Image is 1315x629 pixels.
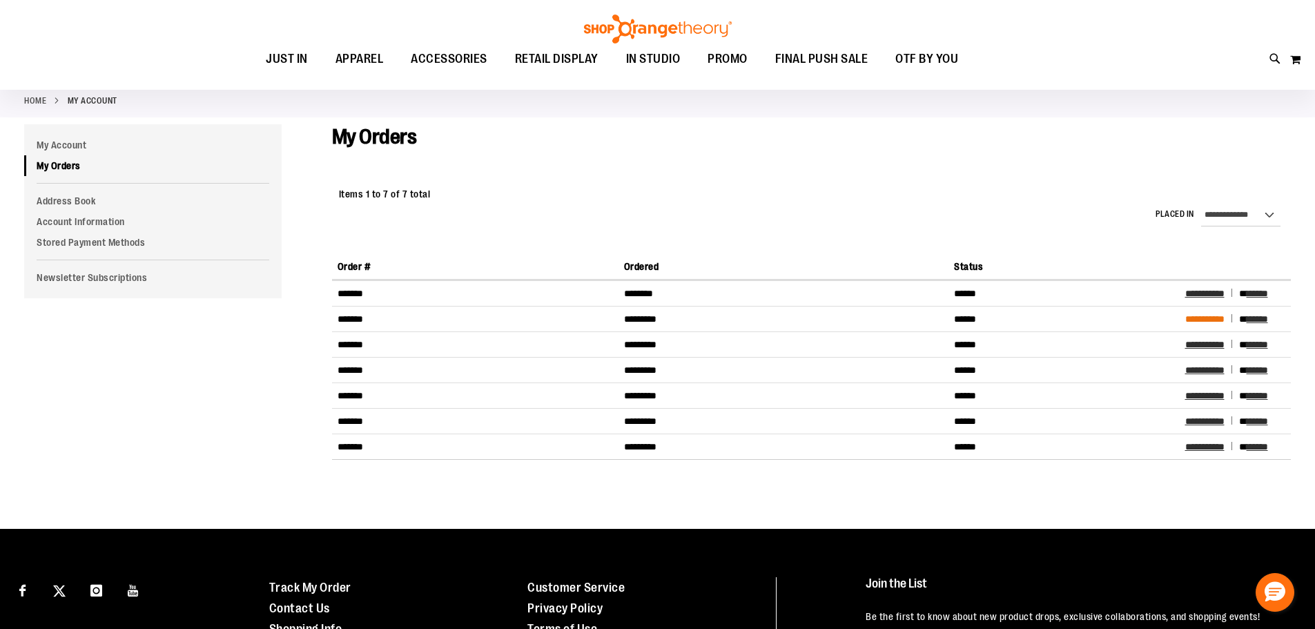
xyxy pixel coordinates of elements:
a: Home [24,95,46,107]
h4: Join the List [866,577,1283,603]
span: JUST IN [266,43,308,75]
a: My Account [24,135,282,155]
span: APPAREL [335,43,384,75]
a: JUST IN [252,43,322,75]
span: Items 1 to 7 of 7 total [339,188,431,200]
span: PROMO [708,43,748,75]
a: Visit our X page [48,577,72,601]
strong: My Account [68,95,117,107]
a: Newsletter Subscriptions [24,267,282,288]
th: Ordered [618,254,949,280]
a: My Orders [24,155,282,176]
a: Privacy Policy [527,601,603,615]
label: Placed in [1156,209,1194,220]
th: Status [948,254,1179,280]
p: Be the first to know about new product drops, exclusive collaborations, and shopping events! [866,610,1283,623]
a: Visit our Facebook page [10,577,35,601]
span: RETAIL DISPLAY [515,43,598,75]
a: Address Book [24,191,282,211]
a: Stored Payment Methods [24,232,282,253]
span: OTF BY YOU [895,43,958,75]
a: OTF BY YOU [881,43,972,75]
a: IN STUDIO [612,43,694,75]
a: RETAIL DISPLAY [501,43,612,75]
a: Track My Order [269,581,351,594]
a: Customer Service [527,581,625,594]
a: Account Information [24,211,282,232]
img: Shop Orangetheory [582,14,734,43]
span: ACCESSORIES [411,43,487,75]
a: Visit our Youtube page [121,577,146,601]
span: FINAL PUSH SALE [775,43,868,75]
a: FINAL PUSH SALE [761,43,882,75]
a: PROMO [694,43,761,75]
th: Order # [332,254,618,280]
span: IN STUDIO [626,43,681,75]
a: ACCESSORIES [397,43,501,75]
a: APPAREL [322,43,398,75]
button: Hello, have a question? Let’s chat. [1256,573,1294,612]
img: Twitter [53,585,66,597]
a: Contact Us [269,601,330,615]
span: My Orders [332,125,417,148]
a: Visit our Instagram page [84,577,108,601]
